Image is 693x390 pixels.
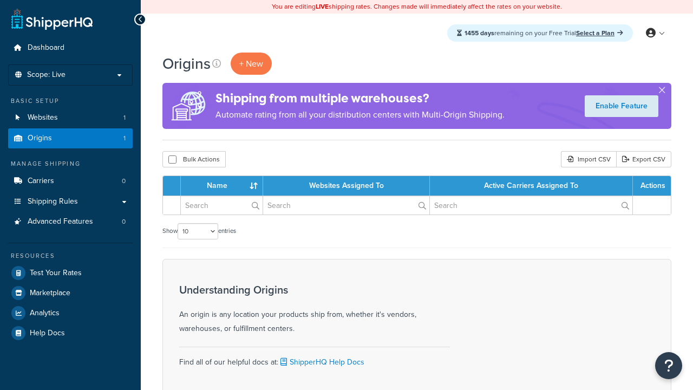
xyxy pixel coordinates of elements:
input: Search [263,196,429,214]
span: Marketplace [30,289,70,298]
span: Help Docs [30,329,65,338]
li: Advanced Features [8,212,133,232]
img: ad-origins-multi-dfa493678c5a35abed25fd24b4b8a3fa3505936ce257c16c00bdefe2f3200be3.png [162,83,215,129]
a: Advanced Features 0 [8,212,133,232]
th: Websites Assigned To [263,176,430,196]
span: 1 [123,134,126,143]
a: Help Docs [8,323,133,343]
span: Origins [28,134,52,143]
div: remaining on your Free Trial [447,24,633,42]
span: Analytics [30,309,60,318]
th: Name [181,176,263,196]
a: Carriers 0 [8,171,133,191]
span: Dashboard [28,43,64,53]
a: Export CSV [616,151,671,167]
a: ShipperHQ Help Docs [278,356,364,368]
h4: Shipping from multiple warehouses? [215,89,505,107]
div: Find all of our helpful docs at: [179,347,450,369]
li: Websites [8,108,133,128]
strong: 1455 days [465,28,494,38]
a: Shipping Rules [8,192,133,212]
a: Analytics [8,303,133,323]
a: Select a Plan [576,28,623,38]
span: Websites [28,113,58,122]
span: Advanced Features [28,217,93,226]
button: Bulk Actions [162,151,226,167]
span: 1 [123,113,126,122]
a: Origins 1 [8,128,133,148]
span: 0 [122,177,126,186]
a: + New [231,53,272,75]
div: Import CSV [561,151,616,167]
label: Show entries [162,223,236,239]
input: Search [430,196,632,214]
th: Actions [633,176,671,196]
button: Open Resource Center [655,352,682,379]
a: Marketplace [8,283,133,303]
span: Test Your Rates [30,269,82,278]
a: ShipperHQ Home [11,8,93,30]
p: Automate rating from all your distribution centers with Multi-Origin Shipping. [215,107,505,122]
a: Enable Feature [585,95,658,117]
div: Basic Setup [8,96,133,106]
a: Websites 1 [8,108,133,128]
a: Test Your Rates [8,263,133,283]
span: Scope: Live [27,70,66,80]
div: An origin is any location your products ship from, whether it's vendors, warehouses, or fulfillme... [179,284,450,336]
b: LIVE [316,2,329,11]
th: Active Carriers Assigned To [430,176,633,196]
div: Resources [8,251,133,261]
li: Origins [8,128,133,148]
span: 0 [122,217,126,226]
input: Search [181,196,263,214]
div: Manage Shipping [8,159,133,168]
h1: Origins [162,53,211,74]
li: Carriers [8,171,133,191]
span: Shipping Rules [28,197,78,206]
span: Carriers [28,177,54,186]
a: Dashboard [8,38,133,58]
h3: Understanding Origins [179,284,450,296]
select: Showentries [178,223,218,239]
span: + New [239,57,263,70]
